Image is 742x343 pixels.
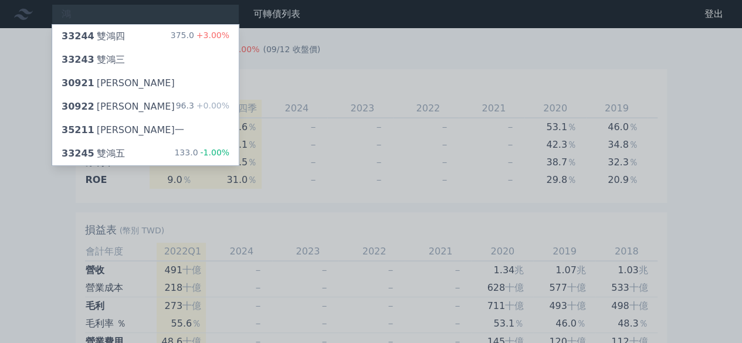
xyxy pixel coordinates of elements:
[683,287,742,343] iframe: Chat Widget
[62,124,94,135] span: 35211
[52,72,239,95] a: 30921[PERSON_NAME]
[52,48,239,72] a: 33243雙鴻三
[62,29,125,43] div: 雙鴻四
[194,30,229,40] span: +3.00%
[52,95,239,118] a: 30922[PERSON_NAME] 96.3+0.00%
[62,30,94,42] span: 33244
[198,148,229,157] span: -1.00%
[194,101,229,110] span: +0.00%
[62,148,94,159] span: 33245
[171,29,229,43] div: 375.0
[62,101,94,112] span: 30922
[62,147,125,161] div: 雙鴻五
[174,147,229,161] div: 133.0
[176,100,229,114] div: 96.3
[62,54,94,65] span: 33243
[62,76,175,90] div: [PERSON_NAME]
[62,53,125,67] div: 雙鴻三
[52,118,239,142] a: 35211[PERSON_NAME]一
[62,77,94,89] span: 30921
[52,142,239,165] a: 33245雙鴻五 133.0-1.00%
[52,25,239,48] a: 33244雙鴻四 375.0+3.00%
[62,100,175,114] div: [PERSON_NAME]
[683,287,742,343] div: 聊天小工具
[62,123,184,137] div: [PERSON_NAME]一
